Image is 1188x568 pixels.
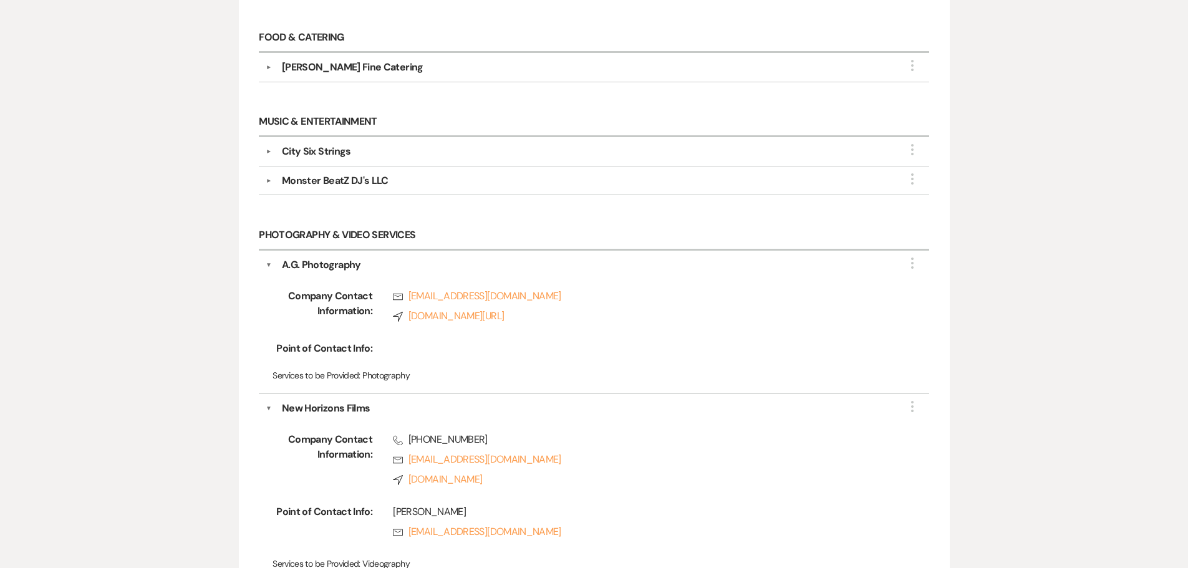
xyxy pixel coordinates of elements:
[273,368,915,382] p: Photography
[259,221,929,251] h6: Photography & Video Services
[273,289,372,329] span: Company Contact Information:
[393,432,889,447] span: [PHONE_NUMBER]
[393,309,889,324] a: [DOMAIN_NAME][URL]
[273,432,372,492] span: Company Contact Information:
[273,370,360,381] span: Services to be Provided:
[273,341,372,356] span: Point of Contact Info:
[261,148,276,155] button: ▼
[266,401,272,416] button: ▼
[393,289,889,304] a: [EMAIL_ADDRESS][DOMAIN_NAME]
[393,524,889,539] a: [EMAIL_ADDRESS][DOMAIN_NAME]
[261,64,276,70] button: ▼
[282,60,423,75] div: [PERSON_NAME] Fine Catering
[393,504,889,519] div: [PERSON_NAME]
[266,258,272,272] button: ▼
[393,452,889,467] a: [EMAIL_ADDRESS][DOMAIN_NAME]
[259,24,929,53] h6: Food & Catering
[273,504,372,544] span: Point of Contact Info:
[259,108,929,138] h6: Music & Entertainment
[282,258,361,272] div: A.G. Photography
[282,173,389,188] div: Monster BeatZ DJ's LLC
[261,178,276,184] button: ▼
[393,472,889,487] a: [DOMAIN_NAME]
[282,401,370,416] div: New Horizons Films
[282,144,351,159] div: City Six Strings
